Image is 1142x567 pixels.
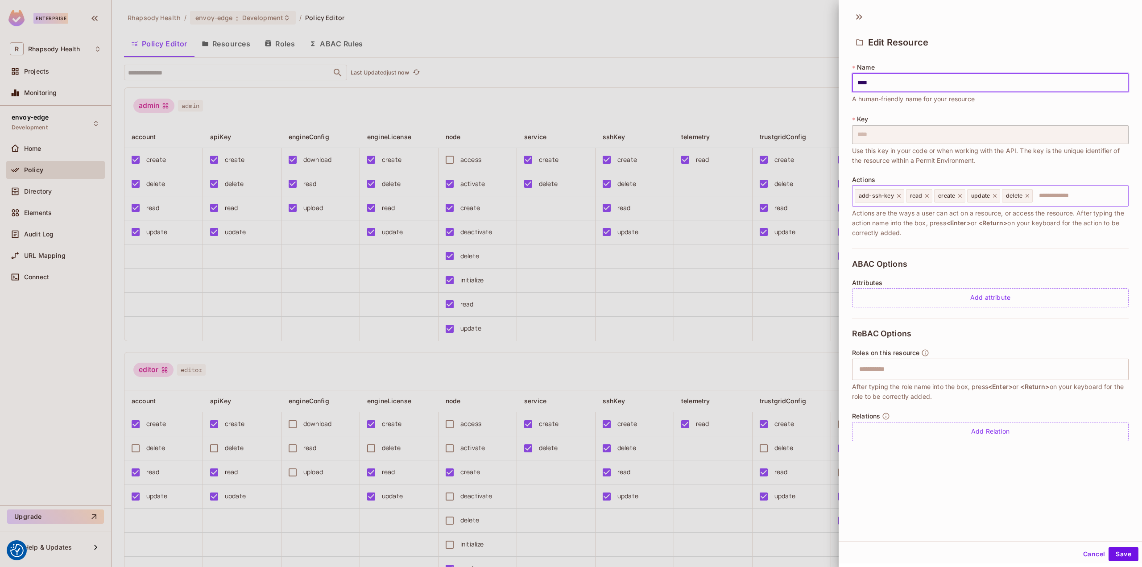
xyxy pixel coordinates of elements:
span: delete [1006,192,1022,199]
span: ReBAC Options [852,329,911,338]
div: Add attribute [852,288,1129,307]
span: Attributes [852,279,883,286]
span: Use this key in your code or when working with the API. The key is the unique identifier of the r... [852,146,1129,166]
img: Revisit consent button [10,544,24,557]
div: delete [1002,189,1033,203]
div: Add Relation [852,422,1129,441]
span: read [910,192,923,199]
button: Cancel [1080,547,1109,561]
span: add-ssh-key [859,192,894,199]
span: After typing the role name into the box, press or on your keyboard for the role to be correctly a... [852,382,1129,401]
span: Name [857,64,875,71]
span: Roles on this resource [852,349,919,356]
span: <Return> [978,219,1007,227]
span: Actions [852,176,875,183]
div: add-ssh-key [855,189,904,203]
span: create [938,192,955,199]
div: read [906,189,933,203]
span: ABAC Options [852,260,907,269]
span: <Return> [1020,383,1049,390]
span: A human-friendly name for your resource [852,94,975,104]
span: Key [857,116,868,123]
span: <Enter> [946,219,971,227]
span: <Enter> [988,383,1013,390]
span: update [971,192,990,199]
span: Edit Resource [868,37,928,48]
button: Consent Preferences [10,544,24,557]
div: create [934,189,965,203]
span: Actions are the ways a user can act on a resource, or access the resource. After typing the actio... [852,208,1129,238]
span: Relations [852,413,880,420]
div: update [967,189,1000,203]
button: Save [1109,547,1138,561]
